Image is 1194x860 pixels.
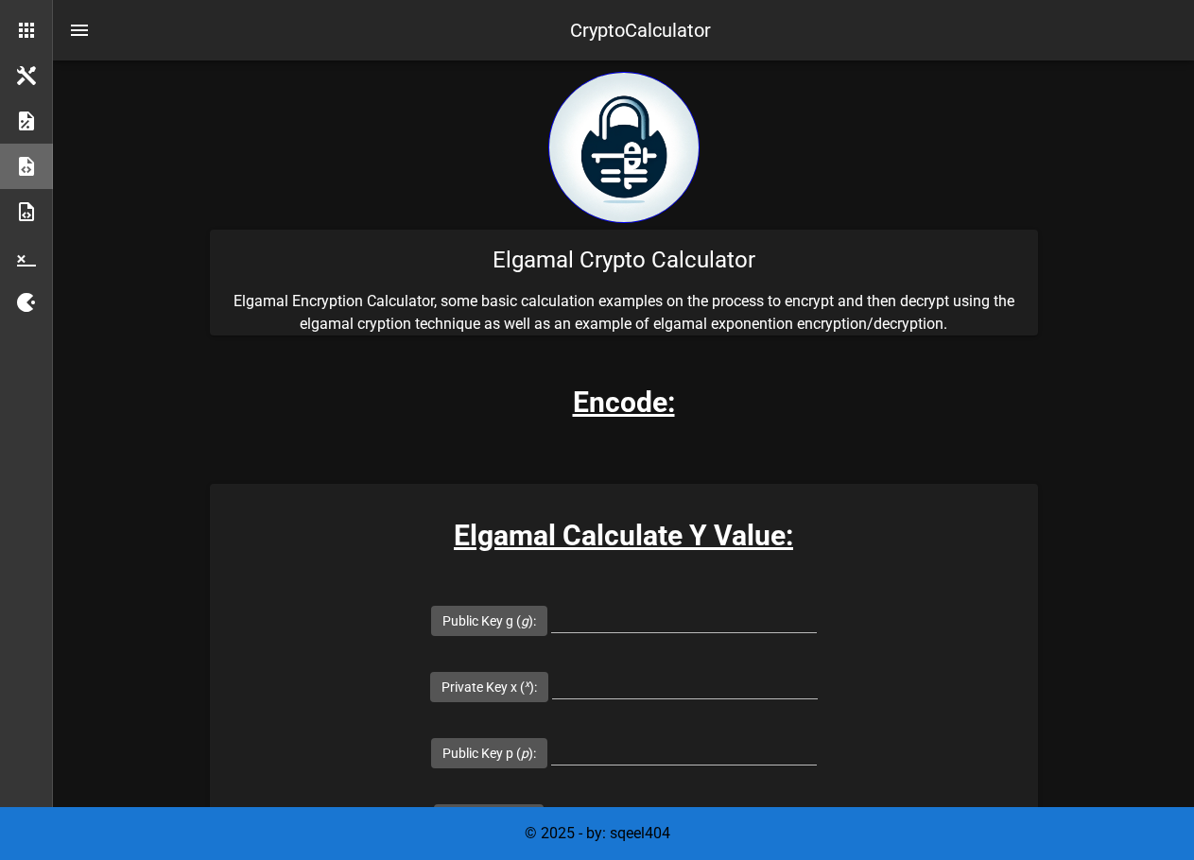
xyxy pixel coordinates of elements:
div: Elgamal Crypto Calculator [210,230,1038,290]
button: nav-menu-toggle [57,8,102,53]
img: encryption logo [548,72,700,223]
p: Elgamal Encryption Calculator, some basic calculation examples on the process to encrypt and then... [210,290,1038,335]
div: CryptoCalculator [570,16,711,44]
sup: x [525,678,529,690]
label: Public Key p ( ): [442,744,536,763]
span: © 2025 - by: sqeel404 [525,824,670,842]
a: home [548,209,700,227]
label: Private Key x ( ): [441,678,537,697]
h3: Encode: [573,381,675,423]
label: Public Key g ( ): [442,611,536,630]
i: g [521,613,528,628]
h3: Elgamal Calculate Y Value: [210,514,1038,557]
i: p [521,746,528,761]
